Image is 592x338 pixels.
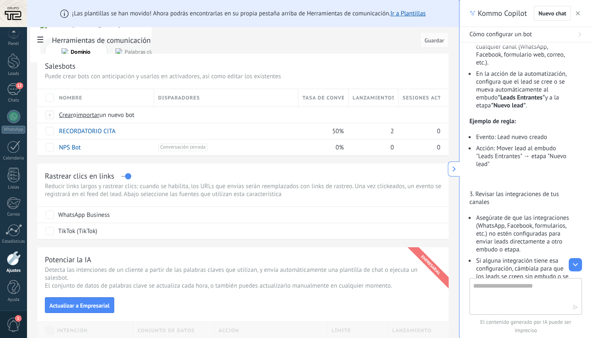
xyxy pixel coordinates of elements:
[22,22,93,28] div: Dominio: [DOMAIN_NAME]
[73,111,76,119] span: o
[353,94,394,102] span: Lanzamientos totales
[45,255,91,264] div: Potenciar la IA
[2,185,26,190] div: Listas
[302,94,344,102] span: Tasa de conversión
[398,139,440,155] div: 0
[336,144,344,152] span: 0%
[391,127,394,135] span: 2
[49,303,110,308] span: Actualizar a Empresarial
[538,10,566,16] span: Nuevo chat
[45,72,441,80] p: Puede crear bots con anticipación y usarlos en activadores, así como editar los existentes
[398,123,440,139] div: 0
[2,297,26,303] div: Ayuda
[478,8,527,18] span: Kommo Copilot
[52,32,417,49] h2: Herramientas de comunicación
[469,318,582,335] span: El contenido generado por IA puede ser impreciso
[59,94,82,102] span: Nombre
[2,41,26,47] div: Panel
[2,156,26,161] div: Calendario
[98,49,132,55] div: Palabras clave
[298,123,344,139] div: 50%
[420,32,449,48] button: Guardar
[76,111,100,119] span: importar
[45,301,114,309] a: Actualizar a Empresarial
[298,139,344,155] div: 0%
[437,127,440,135] span: 0
[437,144,440,152] span: 0
[475,70,572,109] li: En la acción de la automatización, configura que el lead se cree o se mueva automáticamente al em...
[44,49,64,55] div: Dominio
[45,182,441,198] p: Reducir links largos y rastrear clics: cuando se habilita, los URLs que envías serán reemplazados...
[475,144,572,168] li: Acción: Mover lead al embudo "Leads Entrantes" → etapa "Nuevo lead"
[2,212,26,217] div: Correo
[13,13,20,20] img: logo_orange.svg
[2,126,25,134] div: WhatsApp
[469,117,516,125] strong: Ejemplo de regla:
[498,94,545,102] strong: "Leads Entrantes"
[475,133,572,141] li: Evento: Lead nuevo creado
[158,144,208,151] span: Conversación cerrada
[2,268,26,273] div: Ajustes
[469,30,532,39] span: Cómo configurar un bot
[475,257,572,296] li: Si alguna integración tiene esa configuración, cámbiala para que los leads se creen sin embudo o ...
[475,214,572,253] li: Asegúrate de que las integraciones (WhatsApp, Facebook, formularios, etc.) no estén configuradas ...
[2,239,26,244] div: Estadísticas
[15,315,22,322] span: 1
[332,127,344,135] span: 50%
[2,71,26,77] div: Leads
[391,10,426,17] a: Ir a Plantillas
[425,37,444,43] span: Guardar
[475,27,572,67] li: Crea una nueva regla que se active cuando llegue un lead nuevo desde cualquier canal (WhatsApp, F...
[59,127,115,135] a: RECORDATORIO CITA
[391,144,394,152] span: 0
[45,61,76,71] div: Salesbots
[534,6,571,21] button: Nuevo chat
[2,98,26,103] div: Chats
[34,48,41,55] img: tab_domain_overview_orange.svg
[59,111,73,119] span: Crear
[406,240,456,290] div: empresarial
[45,297,114,313] button: Actualizar a Empresarial
[58,227,97,236] div: TikTok (TikTok)
[45,266,441,290] p: Detecta las intenciones de un cliente a partir de las palabras claves que utilizan, y envía autom...
[491,102,526,109] strong: "Nuevo lead"
[459,27,592,42] button: Cómo configurar un bot
[88,48,95,55] img: tab_keywords_by_traffic_grey.svg
[99,111,134,119] span: un nuevo bot
[23,13,41,20] div: v 4.0.24
[158,94,200,102] span: Disparadores
[45,171,114,181] div: Rastrear clics en links
[403,94,440,102] span: Sesiones activas
[59,144,81,152] a: NPS Bot
[349,139,395,155] div: 0
[16,82,23,89] span: 12
[58,211,110,219] div: WhatsApp Business
[349,123,395,139] div: 2
[13,22,20,28] img: website_grey.svg
[72,10,425,17] span: ¡Las plantillas se han movido! Ahora podrás encontrarlas en su propia pestaña arriba de Herramien...
[469,190,572,206] h4: 3. Revisar las integraciones de tus canales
